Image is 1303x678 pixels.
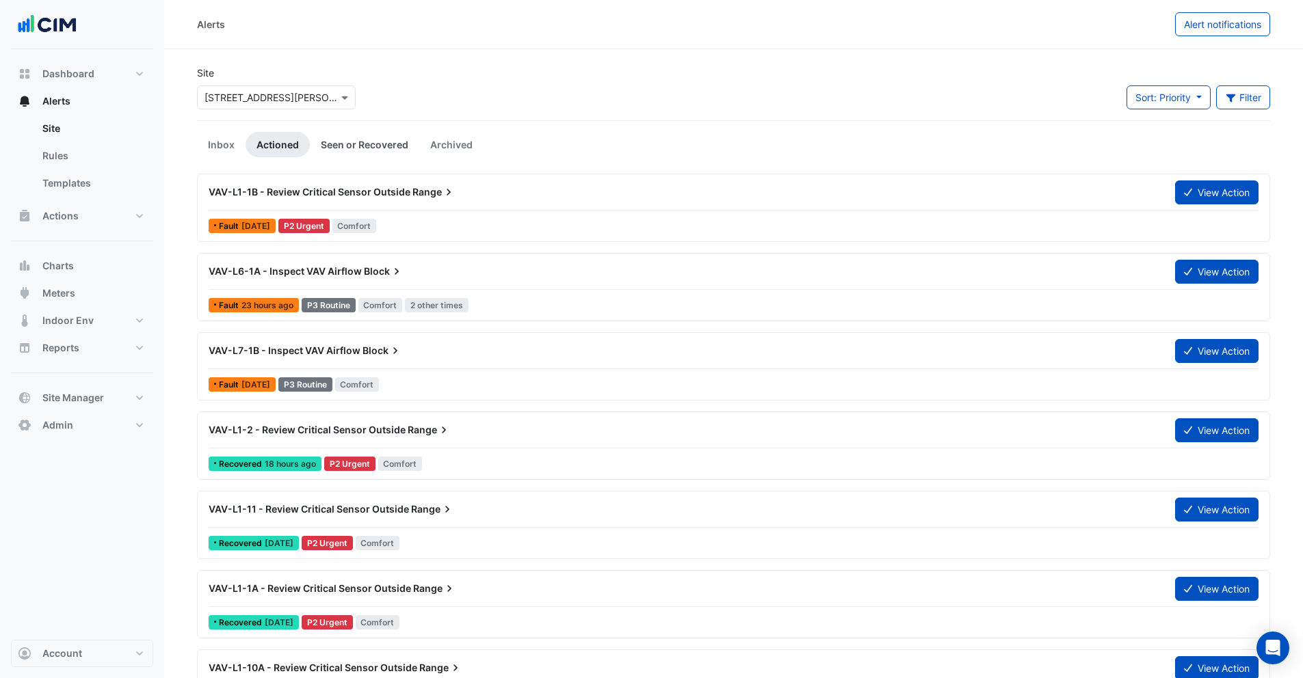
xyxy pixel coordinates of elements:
span: Fault [219,222,241,230]
span: Range [419,661,462,675]
div: Open Intercom Messenger [1256,632,1289,664]
span: Block [364,265,404,278]
button: View Action [1175,498,1259,521]
span: Tue 16-Sep-2025 09:00 AEST [265,538,293,548]
button: Indoor Env [11,307,153,334]
button: View Action [1175,418,1259,442]
span: Actions [42,209,79,223]
button: Site Manager [11,384,153,411]
span: Admin [42,418,73,432]
span: Fault [219,381,241,389]
div: P3 Routine [278,377,332,392]
div: P3 Routine [302,298,356,312]
app-icon: Indoor Env [18,314,31,327]
span: Thu 18-Sep-2025 10:15 AEST [241,300,293,310]
span: Thu 11-Sep-2025 09:00 AEST [241,221,270,231]
button: Meters [11,280,153,307]
app-icon: Reports [18,341,31,355]
button: View Action [1175,260,1259,284]
div: P2 Urgent [302,615,353,629]
button: View Action [1175,339,1259,363]
a: Actioned [246,132,310,157]
span: Comfort [332,219,377,233]
a: Archived [419,132,484,157]
app-icon: Alerts [18,94,31,108]
img: Company Logo [16,11,78,38]
app-icon: Meters [18,286,31,300]
span: 2 other times [405,298,469,312]
span: Range [411,502,454,516]
app-icon: Actions [18,209,31,223]
span: Charts [42,259,74,273]
button: View Action [1175,577,1259,601]
app-icon: Site Manager [18,391,31,405]
span: VAV-L1-1A - Review Critical Sensor Outside [209,582,411,594]
button: Alert notifications [1175,12,1270,36]
span: Recovered [219,619,265,627]
span: Range [413,582,456,595]
div: P2 Urgent [324,457,376,471]
span: Indoor Env [42,314,94,327]
span: Meters [42,286,75,300]
span: Range [408,423,451,437]
button: Account [11,640,153,667]
span: Comfort [378,457,423,471]
span: Thu 18-Sep-2025 14:45 AEST [265,459,316,469]
span: Comfort [356,615,400,629]
button: Admin [11,411,153,439]
span: Recovered [219,460,265,468]
span: Reports [42,341,79,355]
span: Sort: Priority [1135,92,1191,103]
span: Comfort [358,298,403,312]
button: Alerts [11,87,153,115]
button: Actions [11,202,153,230]
span: Thu 11-Sep-2025 07:45 AEST [241,379,270,390]
span: VAV-L7-1B - Inspect VAV Airflow [209,344,360,356]
span: Mon 15-Sep-2025 15:45 AEST [265,617,293,627]
span: Dashboard [42,67,94,81]
span: Recovered [219,539,265,547]
button: Dashboard [11,60,153,87]
a: Templates [31,169,153,197]
span: Alerts [42,94,70,108]
span: VAV-L1-10A - Review Critical Sensor Outside [209,662,417,673]
span: Fault [219,301,241,310]
a: Inbox [197,132,246,157]
span: Account [42,647,82,660]
span: Site Manager [42,391,104,405]
div: Alerts [11,115,153,202]
span: Alert notifications [1184,18,1261,30]
span: Block [363,344,402,357]
a: Seen or Recovered [310,132,419,157]
label: Site [197,66,214,80]
app-icon: Admin [18,418,31,432]
button: Charts [11,252,153,280]
div: Alerts [197,17,225,31]
app-icon: Dashboard [18,67,31,81]
div: P2 Urgent [278,219,330,233]
a: Site [31,115,153,142]
span: Range [412,185,456,199]
button: Sort: Priority [1127,85,1211,109]
span: VAV-L6-1A - Inspect VAV Airflow [209,265,362,277]
span: VAV-L1-1B - Review Critical Sensor Outside [209,186,410,198]
a: Rules [31,142,153,169]
button: View Action [1175,180,1259,204]
div: P2 Urgent [302,536,353,550]
span: Comfort [335,377,380,392]
span: Comfort [356,536,400,550]
span: VAV-L1-2 - Review Critical Sensor Outside [209,424,406,435]
button: Filter [1216,85,1271,109]
button: Reports [11,334,153,362]
app-icon: Charts [18,259,31,273]
span: VAV-L1-11 - Review Critical Sensor Outside [209,503,409,515]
